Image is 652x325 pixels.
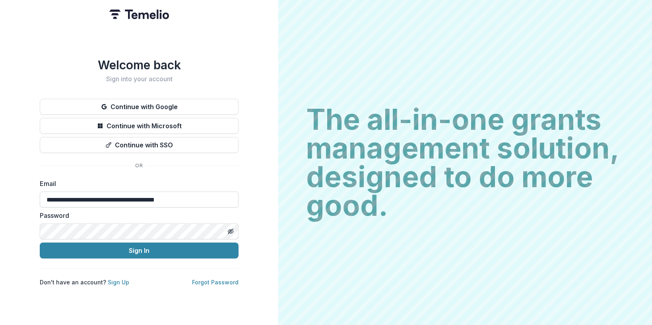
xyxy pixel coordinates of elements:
[40,211,234,220] label: Password
[40,99,239,115] button: Continue with Google
[40,137,239,153] button: Continue with SSO
[109,10,169,19] img: Temelio
[40,58,239,72] h1: Welcome back
[40,179,234,188] label: Email
[224,225,237,238] button: Toggle password visibility
[40,118,239,134] button: Continue with Microsoft
[192,279,239,286] a: Forgot Password
[108,279,129,286] a: Sign Up
[40,278,129,286] p: Don't have an account?
[40,243,239,258] button: Sign In
[40,75,239,83] h2: Sign into your account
